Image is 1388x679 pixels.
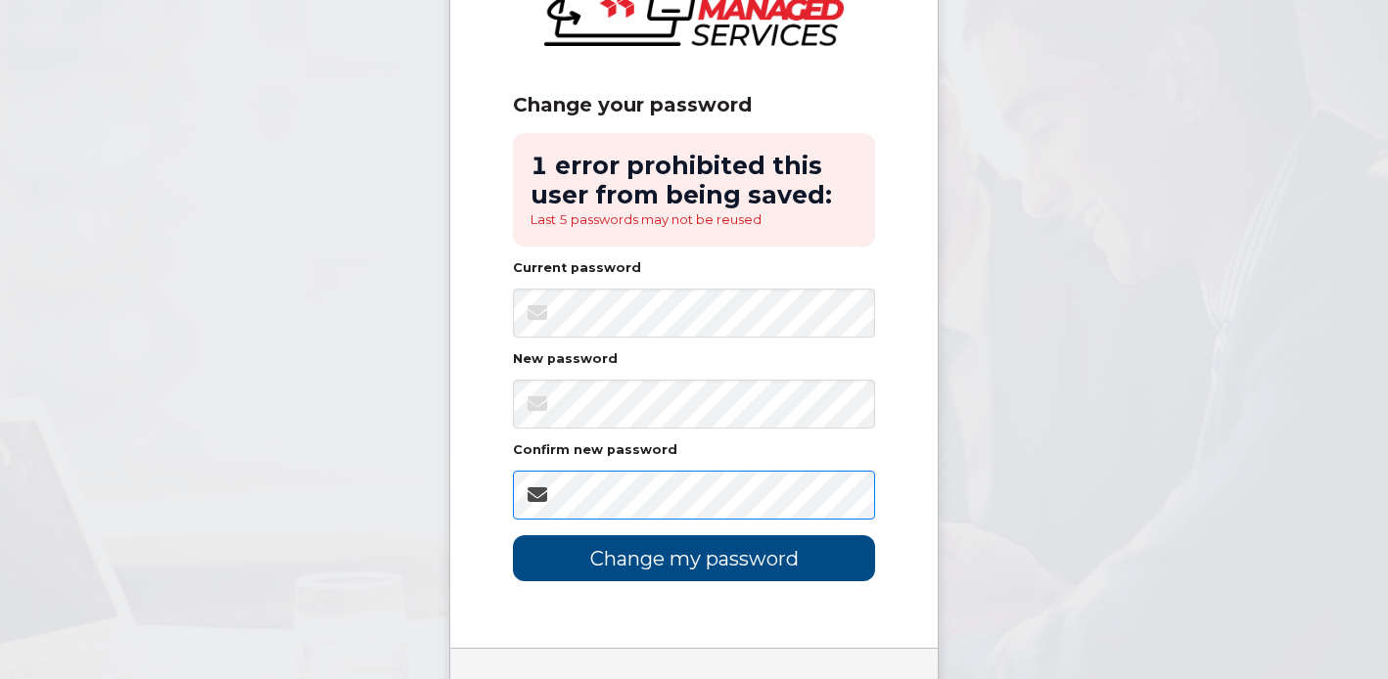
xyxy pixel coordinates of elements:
label: Confirm new password [513,444,677,457]
label: Current password [513,262,641,275]
h2: 1 error prohibited this user from being saved: [531,151,857,210]
input: Change my password [513,535,875,581]
label: New password [513,353,618,366]
li: Last 5 passwords may not be reused [531,210,857,229]
div: Change your password [513,93,875,117]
